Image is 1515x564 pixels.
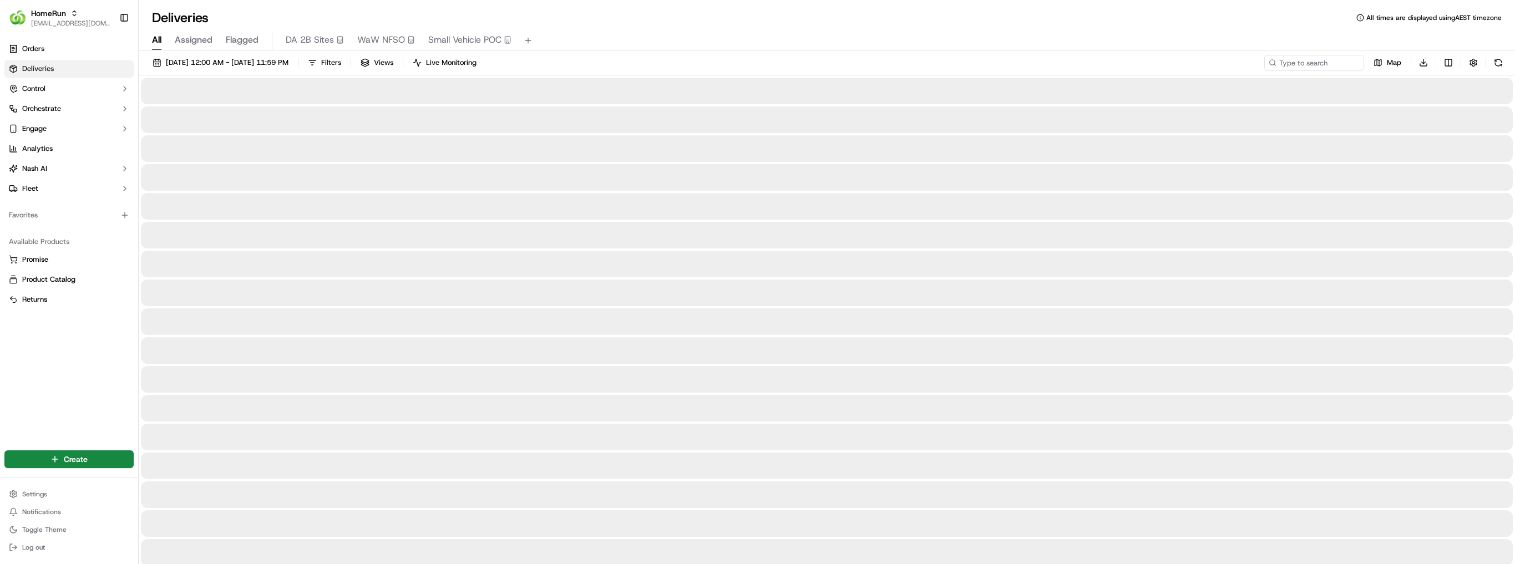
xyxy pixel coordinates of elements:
button: Engage [4,120,134,138]
button: Returns [4,291,134,308]
span: Orchestrate [22,104,61,114]
button: Create [4,450,134,468]
span: Log out [22,543,45,552]
button: [EMAIL_ADDRESS][DOMAIN_NAME] [31,19,110,28]
a: Returns [9,294,129,304]
button: Refresh [1491,55,1506,70]
span: Views [374,58,393,68]
button: Live Monitoring [408,55,482,70]
span: Nash AI [22,164,47,174]
span: Toggle Theme [22,525,67,534]
span: All [152,33,161,47]
span: All times are displayed using AEST timezone [1366,13,1502,22]
input: Type to search [1264,55,1364,70]
span: Filters [321,58,341,68]
span: Create [64,454,88,465]
span: Deliveries [22,64,54,74]
button: Log out [4,540,134,555]
span: Control [22,84,45,94]
span: DA 2B Sites [286,33,334,47]
span: Fleet [22,184,38,194]
button: Settings [4,486,134,502]
button: Control [4,80,134,98]
a: Analytics [4,140,134,157]
span: [DATE] 12:00 AM - [DATE] 11:59 PM [166,58,288,68]
button: Fleet [4,180,134,197]
span: Flagged [226,33,259,47]
button: Notifications [4,504,134,520]
h1: Deliveries [152,9,209,27]
span: Map [1387,58,1401,68]
span: Returns [22,294,47,304]
button: Filters [303,55,346,70]
span: Settings [22,490,47,499]
span: Analytics [22,144,53,154]
button: Views [356,55,398,70]
button: HomeRunHomeRun[EMAIL_ADDRESS][DOMAIN_NAME] [4,4,115,31]
button: [DATE] 12:00 AM - [DATE] 11:59 PM [148,55,293,70]
button: Orchestrate [4,100,134,118]
button: Toggle Theme [4,522,134,537]
button: Product Catalog [4,271,134,288]
button: Nash AI [4,160,134,177]
div: Available Products [4,233,134,251]
a: Product Catalog [9,275,129,284]
img: HomeRun [9,9,27,27]
span: Engage [22,124,47,134]
span: Assigned [175,33,212,47]
button: HomeRun [31,8,66,19]
div: Favorites [4,206,134,224]
span: Live Monitoring [426,58,477,68]
span: Orders [22,44,44,54]
button: Map [1369,55,1406,70]
a: Promise [9,255,129,265]
span: Product Catalog [22,275,75,284]
span: Small Vehicle POC [428,33,501,47]
a: Orders [4,40,134,58]
span: Promise [22,255,48,265]
span: WaW NFSO [357,33,405,47]
span: Notifications [22,507,61,516]
a: Deliveries [4,60,134,78]
button: Promise [4,251,134,268]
